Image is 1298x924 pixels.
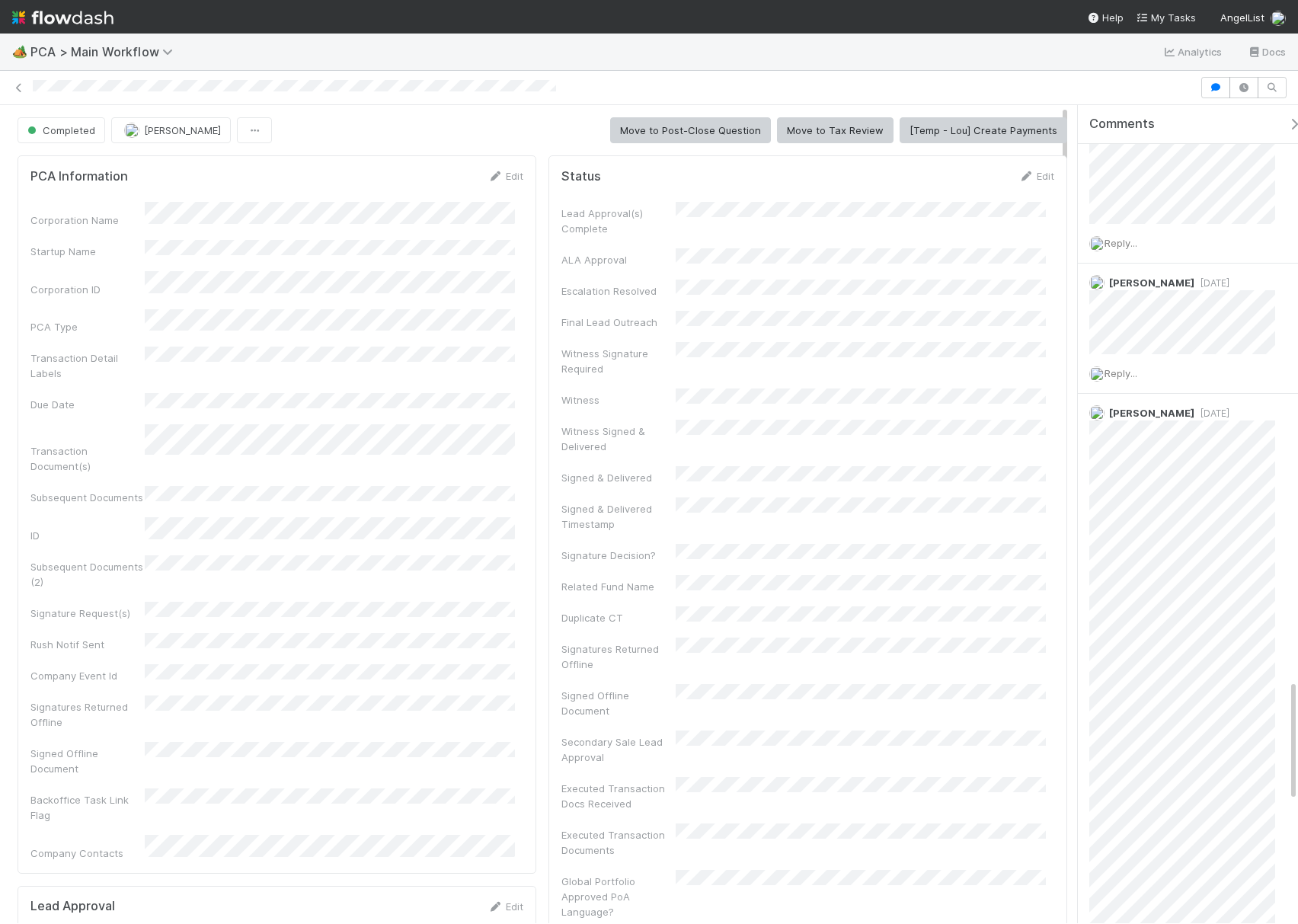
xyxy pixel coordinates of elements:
div: Subsequent Documents (2) [30,559,145,590]
a: Docs [1247,43,1286,61]
div: Secondary Sale Lead Approval [561,734,676,765]
img: avatar_711f55b7-5a46-40da-996f-bc93b6b86381.png [1271,11,1286,26]
span: My Tasks [1136,11,1196,24]
div: Duplicate CT [561,610,676,625]
span: [PERSON_NAME] [1109,277,1194,289]
div: Witness Signed & Delivered [561,424,676,454]
span: PCA > Main Workflow [30,44,181,59]
div: Subsequent Documents [30,490,145,505]
div: Signature Request(s) [30,606,145,621]
span: Comments [1089,117,1155,132]
div: Signatures Returned Offline [561,641,676,672]
div: Signed & Delivered [561,470,676,485]
div: Corporation Name [30,213,145,228]
img: avatar_fee1282a-8af6-4c79-b7c7-bf2cfad99775.png [124,123,139,138]
div: ALA Approval [561,252,676,267]
div: Witness [561,392,676,408]
a: Edit [488,170,523,182]
span: [PERSON_NAME] [1109,407,1194,419]
div: Signed Offline Document [561,688,676,718]
span: AngelList [1220,11,1264,24]
div: ID [30,528,145,543]
div: Signature Decision? [561,548,676,563]
img: avatar_67f61659-e6cf-473c-ae8b-c460c61b9d41.png [1089,405,1105,420]
button: [PERSON_NAME] [111,117,231,143]
div: Related Fund Name [561,579,676,594]
div: Due Date [30,397,145,412]
img: logo-inverted-e16ddd16eac7371096b0.svg [12,5,113,30]
button: [Temp - Lou] Create Payments [900,117,1067,143]
a: Edit [488,900,523,913]
span: 🏕️ [12,45,27,58]
div: Global Portfolio Approved PoA Language? [561,874,676,919]
div: Rush Notif Sent [30,637,145,652]
div: Transaction Document(s) [30,443,145,474]
div: Company Contacts [30,846,145,861]
h5: PCA Information [30,169,128,184]
div: Signatures Returned Offline [30,699,145,730]
div: Escalation Resolved [561,283,676,299]
div: Signed Offline Document [30,746,145,776]
div: Executed Transaction Docs Received [561,781,676,811]
h5: Status [561,169,601,184]
span: [DATE] [1194,277,1229,289]
div: Executed Transaction Documents [561,827,676,858]
img: avatar_e1f102a8-6aea-40b1-874c-e2ab2da62ba9.png [1089,275,1105,290]
span: [DATE] [1194,408,1229,419]
div: Transaction Detail Labels [30,350,145,381]
span: Completed [24,124,95,136]
div: Help [1087,10,1124,25]
a: Analytics [1162,43,1223,61]
div: Startup Name [30,244,145,259]
div: Signed & Delivered Timestamp [561,501,676,532]
button: Completed [18,117,105,143]
img: avatar_711f55b7-5a46-40da-996f-bc93b6b86381.png [1089,366,1105,382]
span: Reply... [1105,237,1137,249]
button: Move to Post-Close Question [610,117,771,143]
button: Move to Tax Review [777,117,894,143]
div: Corporation ID [30,282,145,297]
a: My Tasks [1136,10,1196,25]
a: Edit [1018,170,1054,182]
img: avatar_711f55b7-5a46-40da-996f-bc93b6b86381.png [1089,236,1105,251]
div: PCA Type [30,319,145,334]
div: Lead Approval(s) Complete [561,206,676,236]
span: [PERSON_NAME] [144,124,221,136]
div: Final Lead Outreach [561,315,676,330]
div: Backoffice Task Link Flag [30,792,145,823]
span: Reply... [1105,367,1137,379]
div: Witness Signature Required [561,346,676,376]
div: Company Event Id [30,668,145,683]
h5: Lead Approval [30,899,115,914]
